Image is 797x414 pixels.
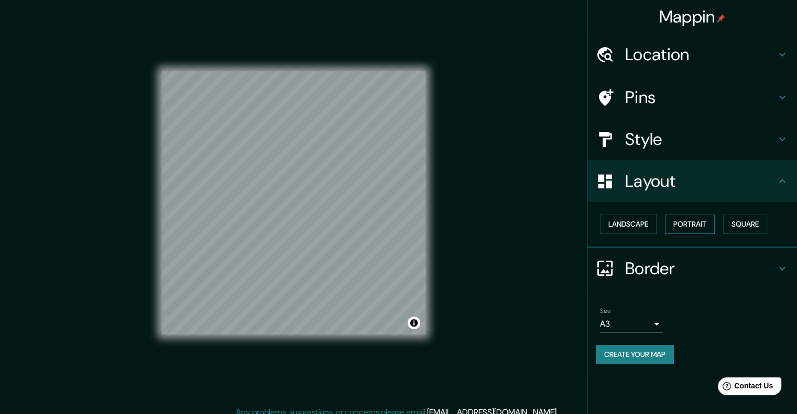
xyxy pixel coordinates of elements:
h4: Style [625,129,776,150]
button: Landscape [600,215,657,234]
div: Border [587,248,797,289]
label: Size [600,306,611,315]
h4: Border [625,258,776,279]
button: Toggle attribution [408,317,420,329]
div: Location [587,33,797,75]
h4: Layout [625,171,776,192]
h4: Pins [625,87,776,108]
img: pin-icon.png [717,14,725,23]
button: Portrait [665,215,715,234]
div: Style [587,118,797,160]
div: Pins [587,76,797,118]
button: Square [723,215,767,234]
iframe: Help widget launcher [704,373,785,402]
div: A3 [600,316,663,332]
button: Create your map [596,345,674,364]
div: Layout [587,160,797,202]
h4: Mappin [659,6,726,27]
canvas: Map [162,71,425,334]
h4: Location [625,44,776,65]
